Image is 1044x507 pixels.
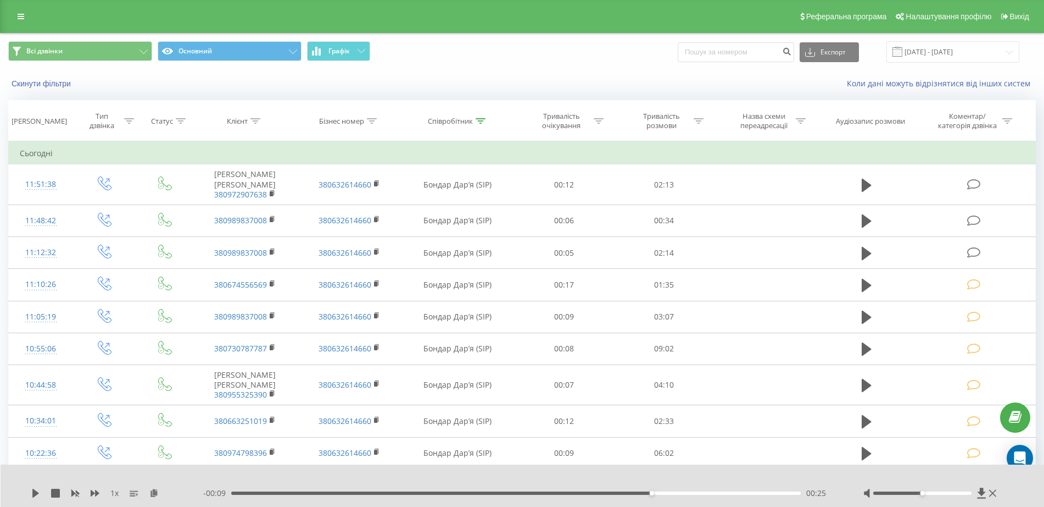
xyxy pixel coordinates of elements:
td: Бондар Дарʼя (SIP) [401,437,513,469]
div: Тип дзвінка [82,112,121,130]
button: Скинути фільтри [8,79,76,89]
a: 380632614660 [319,215,371,225]
a: 380730787787 [214,343,267,354]
div: Бізнес номер [319,117,364,126]
span: Налаштування профілю [906,12,991,21]
a: 380989837008 [214,215,267,225]
div: 10:44:58 [20,374,62,396]
a: 380632614660 [319,179,371,190]
div: 11:51:38 [20,174,62,195]
a: 380972907638 [214,189,267,200]
span: 00:25 [806,488,826,499]
div: 11:12:32 [20,242,62,263]
div: Клієнт [227,117,248,126]
td: Бондар Дарʼя (SIP) [401,301,513,333]
span: Вихід [1010,12,1029,21]
td: 09:02 [614,333,714,365]
button: Графік [307,41,370,61]
a: 380632614660 [319,379,371,390]
td: 02:13 [614,164,714,205]
td: 02:14 [614,237,714,269]
a: 380632614660 [319,343,371,354]
div: Accessibility label [920,491,925,495]
a: 380663251019 [214,416,267,426]
td: 03:07 [614,301,714,333]
a: 380974798396 [214,448,267,458]
span: Реферальна програма [806,12,887,21]
span: Графік [328,47,350,55]
a: 380632614660 [319,279,371,290]
td: Бондар Дарʼя (SIP) [401,237,513,269]
div: Статус [151,117,173,126]
a: 380955325390 [214,389,267,400]
div: 10:22:36 [20,443,62,464]
td: 00:08 [514,333,615,365]
input: Пошук за номером [678,42,794,62]
a: 380989837008 [214,311,267,322]
td: 00:12 [514,164,615,205]
div: Тривалість розмови [632,112,691,130]
td: [PERSON_NAME] [PERSON_NAME] [193,365,297,405]
td: 02:33 [614,405,714,437]
td: Бондар Дарʼя (SIP) [401,365,513,405]
div: Коментар/категорія дзвінка [935,112,1000,130]
button: Експорт [800,42,859,62]
td: 00:05 [514,237,615,269]
div: 10:55:06 [20,338,62,360]
td: 01:35 [614,269,714,301]
div: Accessibility label [650,491,654,495]
div: Open Intercom Messenger [1007,445,1033,471]
div: 11:10:26 [20,274,62,295]
div: 10:34:01 [20,410,62,432]
td: Бондар Дарʼя (SIP) [401,164,513,205]
button: Основний [158,41,302,61]
td: 00:06 [514,205,615,236]
div: Тривалість очікування [532,112,591,130]
td: 00:07 [514,365,615,405]
td: 00:09 [514,437,615,469]
td: Бондар Дарʼя (SIP) [401,333,513,365]
td: Бондар Дарʼя (SIP) [401,405,513,437]
div: Співробітник [428,117,473,126]
span: - 00:09 [203,488,231,499]
td: 00:17 [514,269,615,301]
td: 00:09 [514,301,615,333]
a: 380632614660 [319,448,371,458]
td: Сьогодні [9,142,1036,164]
td: 06:02 [614,437,714,469]
a: 380989837008 [214,247,267,258]
a: 380632614660 [319,416,371,426]
div: 11:48:42 [20,210,62,232]
span: 1 x [110,488,119,499]
td: Бондар Дарʼя (SIP) [401,269,513,301]
a: 380632614660 [319,311,371,322]
td: 00:34 [614,205,714,236]
a: 380632614660 [319,247,371,258]
td: Бондар Дарʼя (SIP) [401,205,513,236]
button: Всі дзвінки [8,41,152,61]
div: [PERSON_NAME] [12,117,67,126]
div: 11:05:19 [20,306,62,328]
td: [PERSON_NAME] [PERSON_NAME] [193,164,297,205]
span: Всі дзвінки [26,47,63,56]
div: Аудіозапис розмови [836,117,905,126]
a: 380674556569 [214,279,267,290]
td: 00:12 [514,405,615,437]
div: Назва схеми переадресації [734,112,793,130]
a: Коли дані можуть відрізнятися вiд інших систем [847,78,1036,89]
td: 04:10 [614,365,714,405]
